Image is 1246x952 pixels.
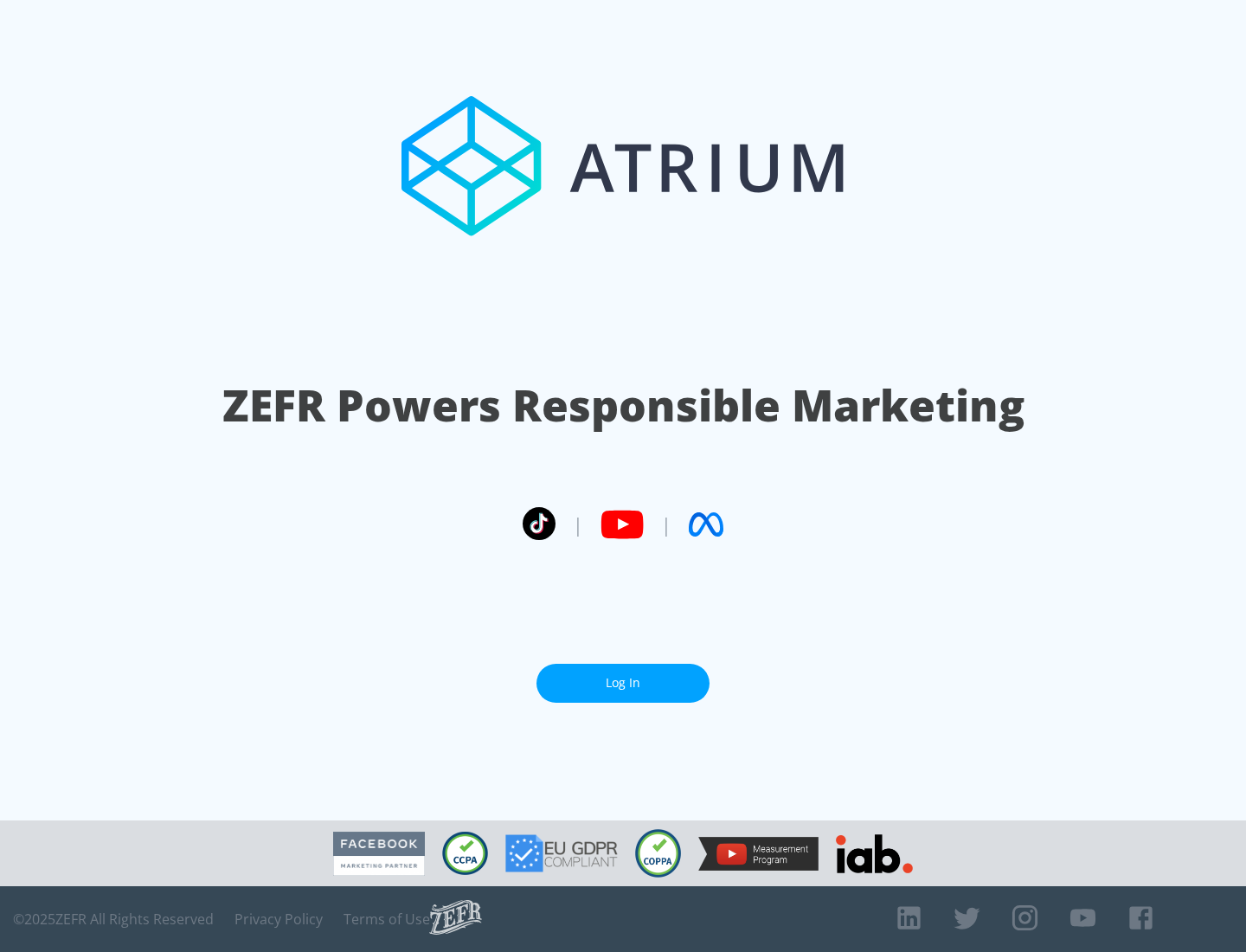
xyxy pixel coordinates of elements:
img: YouTube Measurement Program [698,837,819,871]
img: Facebook Marketing Partner [333,832,425,876]
a: Terms of Use [344,910,430,928]
a: Log In [536,664,710,703]
span: | [573,511,583,537]
img: COPPA Compliant [635,829,681,878]
h1: ZEFR Powers Responsible Marketing [222,376,1024,435]
img: CCPA Compliant [442,832,488,875]
img: GDPR Compliant [505,834,618,872]
span: | [661,511,671,537]
img: IAB [836,834,913,873]
a: Privacy Policy [234,910,323,928]
span: © 2025 ZEFR All Rights Reserved [13,910,214,928]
